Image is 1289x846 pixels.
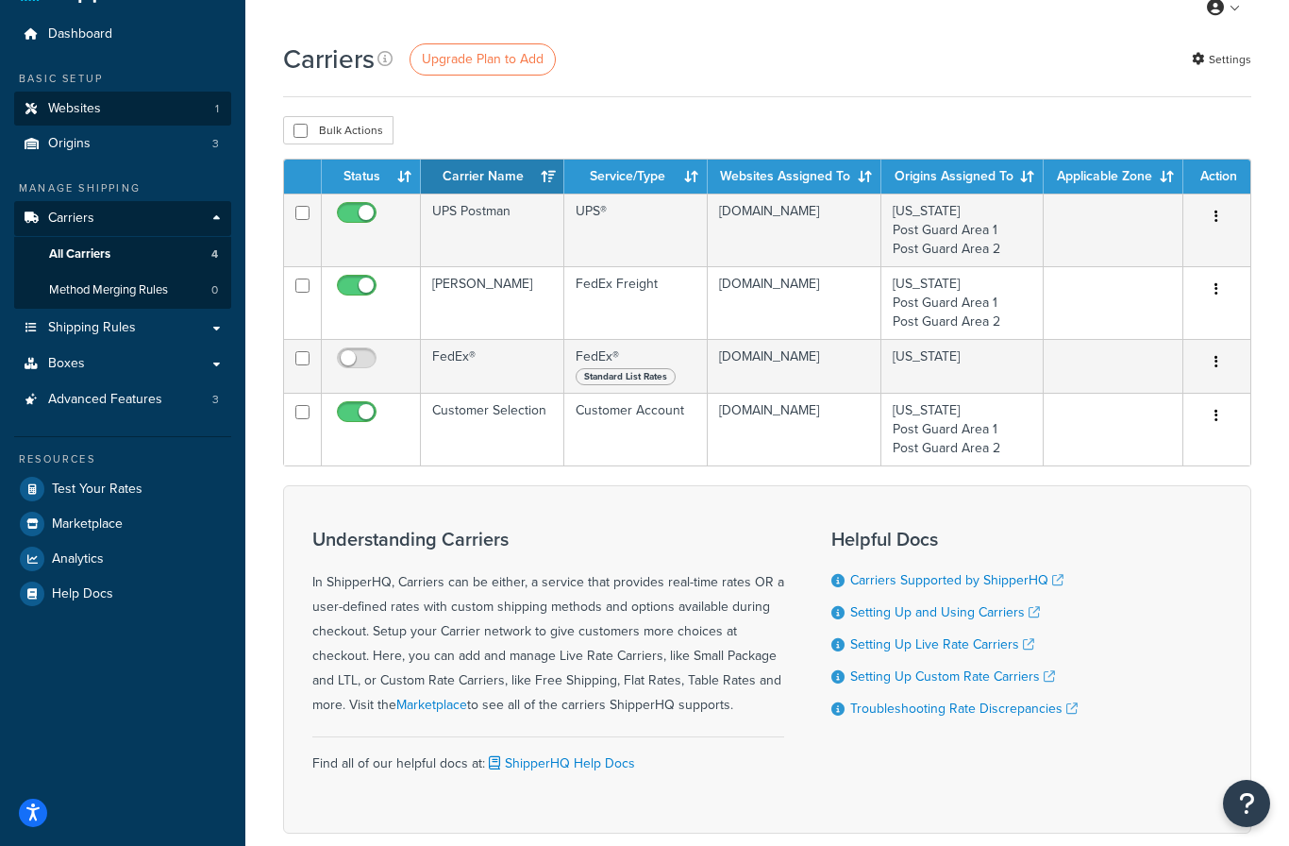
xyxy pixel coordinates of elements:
[831,529,1078,550] h3: Helpful Docs
[14,382,231,417] li: Advanced Features
[283,41,375,77] h1: Carriers
[421,393,565,465] td: Customer Selection
[1223,780,1270,827] button: Open Resource Center
[881,194,1044,266] td: [US_STATE] Post Guard Area 1 Post Guard Area 2
[212,392,219,408] span: 3
[14,92,231,127] a: Websites 1
[14,71,231,87] div: Basic Setup
[850,570,1063,590] a: Carriers Supported by ShipperHQ
[14,273,231,308] li: Method Merging Rules
[422,49,544,69] span: Upgrade Plan to Add
[14,507,231,541] a: Marketplace
[48,136,91,152] span: Origins
[708,393,881,465] td: [DOMAIN_NAME]
[396,695,467,715] a: Marketplace
[410,43,556,76] a: Upgrade Plan to Add
[212,136,219,152] span: 3
[421,266,565,339] td: [PERSON_NAME]
[881,393,1044,465] td: [US_STATE] Post Guard Area 1 Post Guard Area 2
[14,180,231,196] div: Manage Shipping
[564,339,708,393] td: FedEx®
[850,634,1034,654] a: Setting Up Live Rate Carriers
[708,194,881,266] td: [DOMAIN_NAME]
[14,451,231,467] div: Resources
[14,127,231,161] li: Origins
[14,201,231,236] a: Carriers
[48,392,162,408] span: Advanced Features
[14,92,231,127] li: Websites
[564,194,708,266] td: UPS®
[881,339,1044,393] td: [US_STATE]
[14,201,231,309] li: Carriers
[48,211,94,227] span: Carriers
[564,266,708,339] td: FedEx Freight
[14,127,231,161] a: Origins 3
[52,516,123,533] span: Marketplace
[850,699,1078,719] a: Troubleshooting Rate Discrepancies
[52,551,104,567] span: Analytics
[312,736,784,776] div: Find all of our helpful docs at:
[708,266,881,339] td: [DOMAIN_NAME]
[48,320,136,336] span: Shipping Rules
[708,160,881,194] th: Websites Assigned To: activate to sort column ascending
[850,667,1055,686] a: Setting Up Custom Rate Carriers
[850,602,1040,622] a: Setting Up and Using Carriers
[49,246,110,262] span: All Carriers
[49,282,168,298] span: Method Merging Rules
[14,472,231,506] a: Test Your Rates
[14,237,231,272] a: All Carriers 4
[881,266,1044,339] td: [US_STATE] Post Guard Area 1 Post Guard Area 2
[48,356,85,372] span: Boxes
[14,311,231,346] a: Shipping Rules
[881,160,1044,194] th: Origins Assigned To: activate to sort column ascending
[564,160,708,194] th: Service/Type: activate to sort column ascending
[312,529,784,550] h3: Understanding Carriers
[421,339,565,393] td: FedEx®
[708,339,881,393] td: [DOMAIN_NAME]
[211,246,218,262] span: 4
[14,237,231,272] li: All Carriers
[211,282,218,298] span: 0
[1192,46,1251,73] a: Settings
[312,529,784,718] div: In ShipperHQ, Carriers can be either, a service that provides real-time rates OR a user-defined r...
[14,273,231,308] a: Method Merging Rules 0
[283,116,393,144] button: Bulk Actions
[1183,160,1250,194] th: Action
[14,577,231,611] a: Help Docs
[576,368,676,385] span: Standard List Rates
[14,347,231,381] a: Boxes
[215,101,219,117] span: 1
[1044,160,1183,194] th: Applicable Zone: activate to sort column ascending
[48,26,112,42] span: Dashboard
[485,753,635,773] a: ShipperHQ Help Docs
[14,17,231,52] a: Dashboard
[48,101,101,117] span: Websites
[421,194,565,266] td: UPS Postman
[14,542,231,576] a: Analytics
[14,382,231,417] a: Advanced Features 3
[322,160,421,194] th: Status: activate to sort column ascending
[421,160,565,194] th: Carrier Name: activate to sort column ascending
[52,586,113,602] span: Help Docs
[564,393,708,465] td: Customer Account
[52,482,142,498] span: Test Your Rates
